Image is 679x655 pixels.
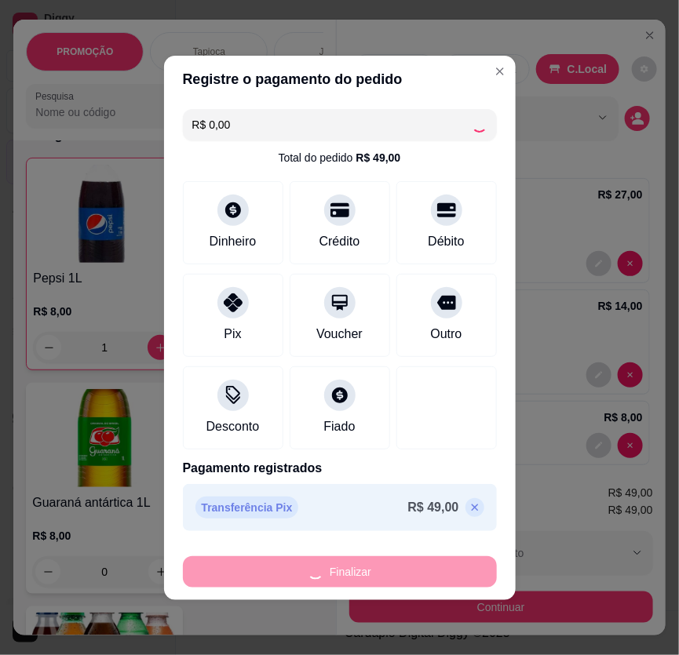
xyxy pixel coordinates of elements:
div: Loading [472,117,487,133]
div: Crédito [319,232,360,251]
p: R$ 49,00 [408,498,459,517]
div: Total do pedido [279,150,401,166]
div: Dinheiro [210,232,257,251]
div: Pix [224,325,241,344]
div: Débito [428,232,464,251]
header: Registre o pagamento do pedido [164,56,516,103]
div: Fiado [323,417,355,436]
div: R$ 49,00 [356,150,401,166]
p: Transferência Pix [195,497,299,519]
input: Ex.: hambúrguer de cordeiro [192,109,472,140]
p: Pagamento registrados [183,459,497,478]
div: Outro [430,325,462,344]
button: Close [487,59,513,84]
div: Desconto [206,417,260,436]
div: Voucher [316,325,363,344]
